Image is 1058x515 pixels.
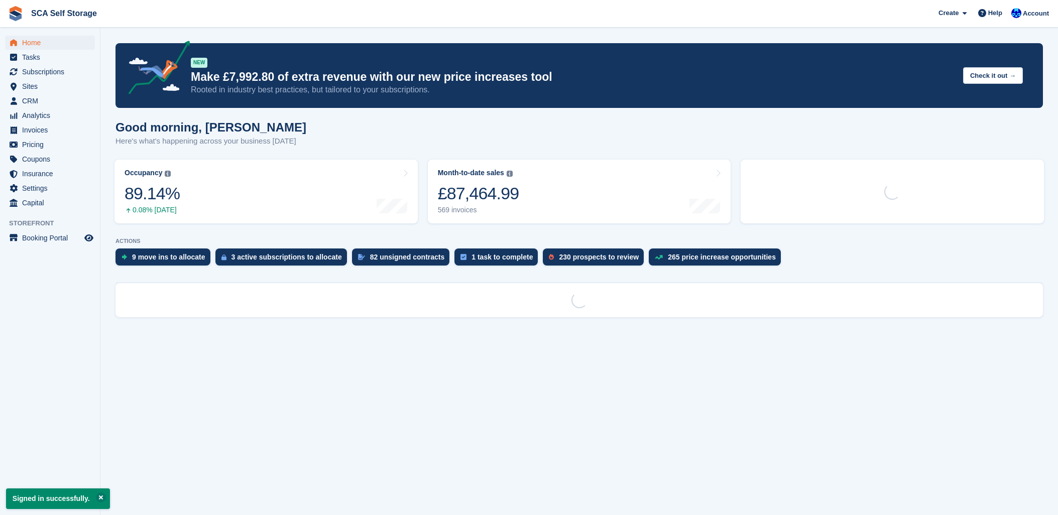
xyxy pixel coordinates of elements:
a: menu [5,123,95,137]
div: 9 move ins to allocate [132,253,205,261]
a: 82 unsigned contracts [352,248,455,271]
h1: Good morning, [PERSON_NAME] [115,120,306,134]
span: CRM [22,94,82,108]
span: Insurance [22,167,82,181]
div: £87,464.99 [438,183,519,204]
span: Pricing [22,138,82,152]
img: price_increase_opportunities-93ffe204e8149a01c8c9dc8f82e8f89637d9d84a8eef4429ea346261dce0b2c0.svg [655,255,663,260]
a: menu [5,196,95,210]
span: Help [988,8,1002,18]
span: Invoices [22,123,82,137]
a: menu [5,79,95,93]
img: icon-info-grey-7440780725fd019a000dd9b08b2336e03edf1995a4989e88bcd33f0948082b44.svg [507,171,513,177]
a: 230 prospects to review [543,248,649,271]
a: menu [5,50,95,64]
a: menu [5,152,95,166]
span: Tasks [22,50,82,64]
div: 82 unsigned contracts [370,253,445,261]
div: 230 prospects to review [559,253,639,261]
a: menu [5,65,95,79]
img: task-75834270c22a3079a89374b754ae025e5fb1db73e45f91037f5363f120a921f8.svg [460,254,466,260]
a: menu [5,138,95,152]
span: Coupons [22,152,82,166]
a: menu [5,167,95,181]
a: 265 price increase opportunities [649,248,786,271]
button: Check it out → [963,67,1023,84]
a: Month-to-date sales £87,464.99 569 invoices [428,160,731,223]
span: Create [938,8,959,18]
div: 569 invoices [438,206,519,214]
div: 265 price increase opportunities [668,253,776,261]
span: Storefront [9,218,100,228]
img: Kelly Neesham [1011,8,1021,18]
a: SCA Self Storage [27,5,101,22]
img: icon-info-grey-7440780725fd019a000dd9b08b2336e03edf1995a4989e88bcd33f0948082b44.svg [165,171,171,177]
a: 3 active subscriptions to allocate [215,248,352,271]
p: ACTIONS [115,238,1043,244]
a: menu [5,36,95,50]
p: Signed in successfully. [6,488,110,509]
span: Account [1023,9,1049,19]
span: Capital [22,196,82,210]
a: Preview store [83,232,95,244]
p: Here's what's happening across your business [DATE] [115,136,306,147]
span: Home [22,36,82,50]
img: move_ins_to_allocate_icon-fdf77a2bb77ea45bf5b3d319d69a93e2d87916cf1d5bf7949dd705db3b84f3ca.svg [122,254,127,260]
div: Occupancy [125,169,162,177]
div: Month-to-date sales [438,169,504,177]
span: Settings [22,181,82,195]
a: menu [5,108,95,122]
img: active_subscription_to_allocate_icon-d502201f5373d7db506a760aba3b589e785aa758c864c3986d89f69b8ff3... [221,254,226,261]
img: prospect-51fa495bee0391a8d652442698ab0144808aea92771e9ea1ae160a38d050c398.svg [549,254,554,260]
a: menu [5,231,95,245]
div: 3 active subscriptions to allocate [231,253,342,261]
a: Occupancy 89.14% 0.08% [DATE] [114,160,418,223]
a: menu [5,181,95,195]
span: Booking Portal [22,231,82,245]
p: Rooted in industry best practices, but tailored to your subscriptions. [191,84,955,95]
div: 89.14% [125,183,180,204]
a: 1 task to complete [454,248,543,271]
img: stora-icon-8386f47178a22dfd0bd8f6a31ec36ba5ce8667c1dd55bd0f319d3a0aa187defe.svg [8,6,23,21]
div: 1 task to complete [472,253,533,261]
p: Make £7,992.80 of extra revenue with our new price increases tool [191,70,955,84]
img: contract_signature_icon-13c848040528278c33f63329250d36e43548de30e8caae1d1a13099fd9432cc5.svg [358,254,365,260]
span: Sites [22,79,82,93]
img: price-adjustments-announcement-icon-8257ccfd72463d97f412b2fc003d46551f7dbcb40ab6d574587a9cd5c0d94... [120,41,190,98]
a: 9 move ins to allocate [115,248,215,271]
span: Analytics [22,108,82,122]
div: 0.08% [DATE] [125,206,180,214]
div: NEW [191,58,207,68]
span: Subscriptions [22,65,82,79]
a: menu [5,94,95,108]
